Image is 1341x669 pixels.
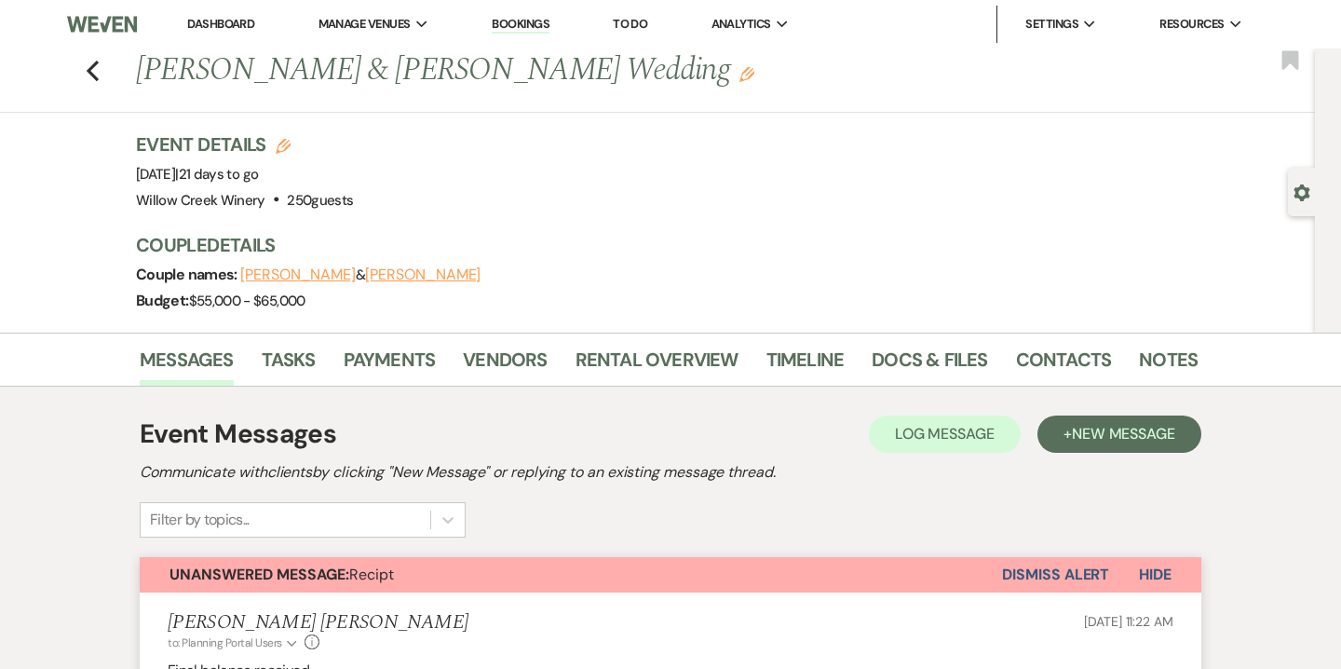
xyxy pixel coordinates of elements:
[189,292,305,310] span: $55,000 - $65,000
[613,16,647,32] a: To Do
[168,635,282,650] span: to: Planning Portal Users
[711,15,771,34] span: Analytics
[1002,557,1109,593] button: Dismiss Alert
[136,265,240,284] span: Couple names:
[262,345,316,386] a: Tasks
[1139,565,1172,584] span: Hide
[136,232,1179,258] h3: Couple Details
[168,611,468,635] h5: [PERSON_NAME] [PERSON_NAME]
[187,16,254,32] a: Dashboard
[136,291,189,310] span: Budget:
[1016,345,1112,386] a: Contacts
[175,165,258,184] span: |
[895,424,995,444] span: Log Message
[766,345,845,386] a: Timeline
[136,131,353,157] h3: Event Details
[344,345,436,386] a: Payments
[136,191,265,210] span: Willow Creek Winery
[1072,424,1175,444] span: New Message
[240,267,356,282] button: [PERSON_NAME]
[576,345,738,386] a: Rental Overview
[1109,557,1201,593] button: Hide
[140,345,234,386] a: Messages
[140,415,336,454] h1: Event Messages
[287,191,353,210] span: 250 guests
[1037,416,1201,453] button: +New Message
[169,565,349,584] strong: Unanswered Message:
[739,65,754,82] button: Edit
[492,16,549,34] a: Bookings
[1084,613,1173,630] span: [DATE] 11:22 AM
[140,461,1201,484] h2: Communicate with clients by clicking "New Message" or replying to an existing message thread.
[136,48,970,93] h1: [PERSON_NAME] & [PERSON_NAME] Wedding
[869,416,1021,453] button: Log Message
[67,5,137,44] img: Weven Logo
[1159,15,1224,34] span: Resources
[872,345,987,386] a: Docs & Files
[1025,15,1078,34] span: Settings
[140,557,1002,593] button: Unanswered Message:Recipt
[179,165,259,184] span: 21 days to go
[1139,345,1198,386] a: Notes
[240,266,481,284] span: &
[318,15,411,34] span: Manage Venues
[169,565,394,584] span: Recipt
[136,165,258,184] span: [DATE]
[168,635,300,651] button: to: Planning Portal Users
[1294,183,1310,200] button: Open lead details
[150,509,250,531] div: Filter by topics...
[365,267,481,282] button: [PERSON_NAME]
[463,345,547,386] a: Vendors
